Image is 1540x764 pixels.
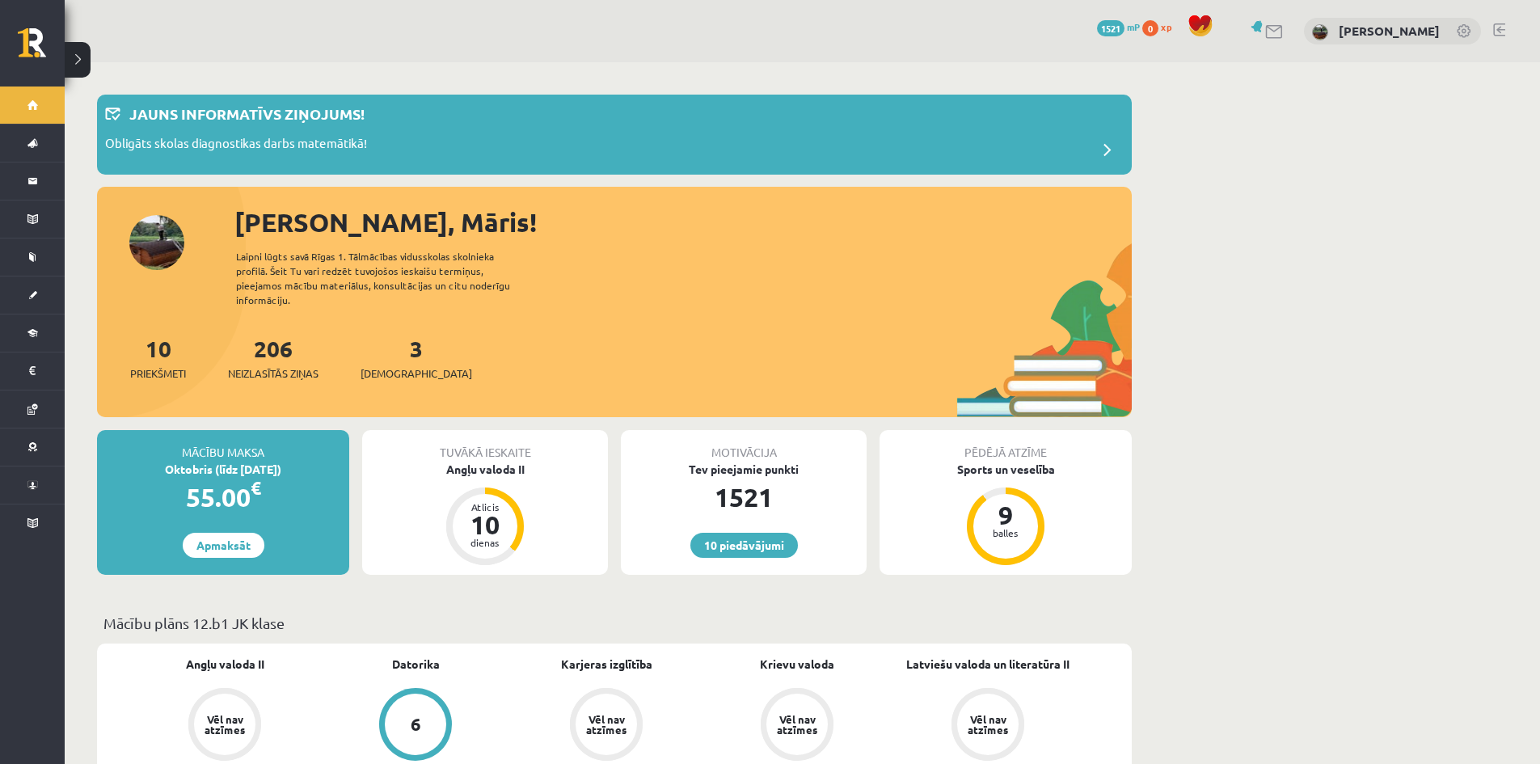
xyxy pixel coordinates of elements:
[251,476,261,500] span: €
[621,478,867,517] div: 1521
[228,334,319,382] a: 206Neizlasītās ziņas
[965,714,1010,735] div: Vēl nav atzīmes
[981,502,1030,528] div: 9
[1312,24,1328,40] img: Māris Blušs
[561,656,652,673] a: Karjeras izglītība
[880,461,1132,478] div: Sports un veselība
[1097,20,1124,36] span: 1521
[1161,20,1171,33] span: xp
[183,533,264,558] a: Apmaksāt
[234,203,1132,242] div: [PERSON_NAME], Māris!
[97,461,349,478] div: Oktobris (līdz [DATE])
[362,430,608,461] div: Tuvākā ieskaite
[981,528,1030,538] div: balles
[105,103,1124,167] a: Jauns informatīvs ziņojums! Obligāts skolas diagnostikas darbs matemātikā!
[97,478,349,517] div: 55.00
[1097,20,1140,33] a: 1521 mP
[186,656,264,673] a: Angļu valoda II
[320,688,511,764] a: 6
[760,656,834,673] a: Krievu valoda
[362,461,608,568] a: Angļu valoda II Atlicis 10 dienas
[1142,20,1158,36] span: 0
[892,688,1083,764] a: Vēl nav atzīmes
[621,461,867,478] div: Tev pieejamie punkti
[880,430,1132,461] div: Pēdējā atzīme
[1339,23,1440,39] a: [PERSON_NAME]
[906,656,1070,673] a: Latviešu valoda un literatūra II
[461,538,509,547] div: dienas
[511,688,702,764] a: Vēl nav atzīmes
[690,533,798,558] a: 10 piedāvājumi
[702,688,892,764] a: Vēl nav atzīmes
[461,502,509,512] div: Atlicis
[103,612,1125,634] p: Mācību plāns 12.b1 JK klase
[202,714,247,735] div: Vēl nav atzīmes
[228,365,319,382] span: Neizlasītās ziņas
[130,365,186,382] span: Priekšmeti
[880,461,1132,568] a: Sports un veselība 9 balles
[392,656,440,673] a: Datorika
[236,249,538,307] div: Laipni lūgts savā Rīgas 1. Tālmācības vidusskolas skolnieka profilā. Šeit Tu vari redzēt tuvojošo...
[362,461,608,478] div: Angļu valoda II
[584,714,629,735] div: Vēl nav atzīmes
[105,134,367,157] p: Obligāts skolas diagnostikas darbs matemātikā!
[361,334,472,382] a: 3[DEMOGRAPHIC_DATA]
[18,28,65,69] a: Rīgas 1. Tālmācības vidusskola
[129,688,320,764] a: Vēl nav atzīmes
[411,715,421,733] div: 6
[1127,20,1140,33] span: mP
[130,334,186,382] a: 10Priekšmeti
[774,714,820,735] div: Vēl nav atzīmes
[129,103,365,125] p: Jauns informatīvs ziņojums!
[361,365,472,382] span: [DEMOGRAPHIC_DATA]
[1142,20,1179,33] a: 0 xp
[621,430,867,461] div: Motivācija
[461,512,509,538] div: 10
[97,430,349,461] div: Mācību maksa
